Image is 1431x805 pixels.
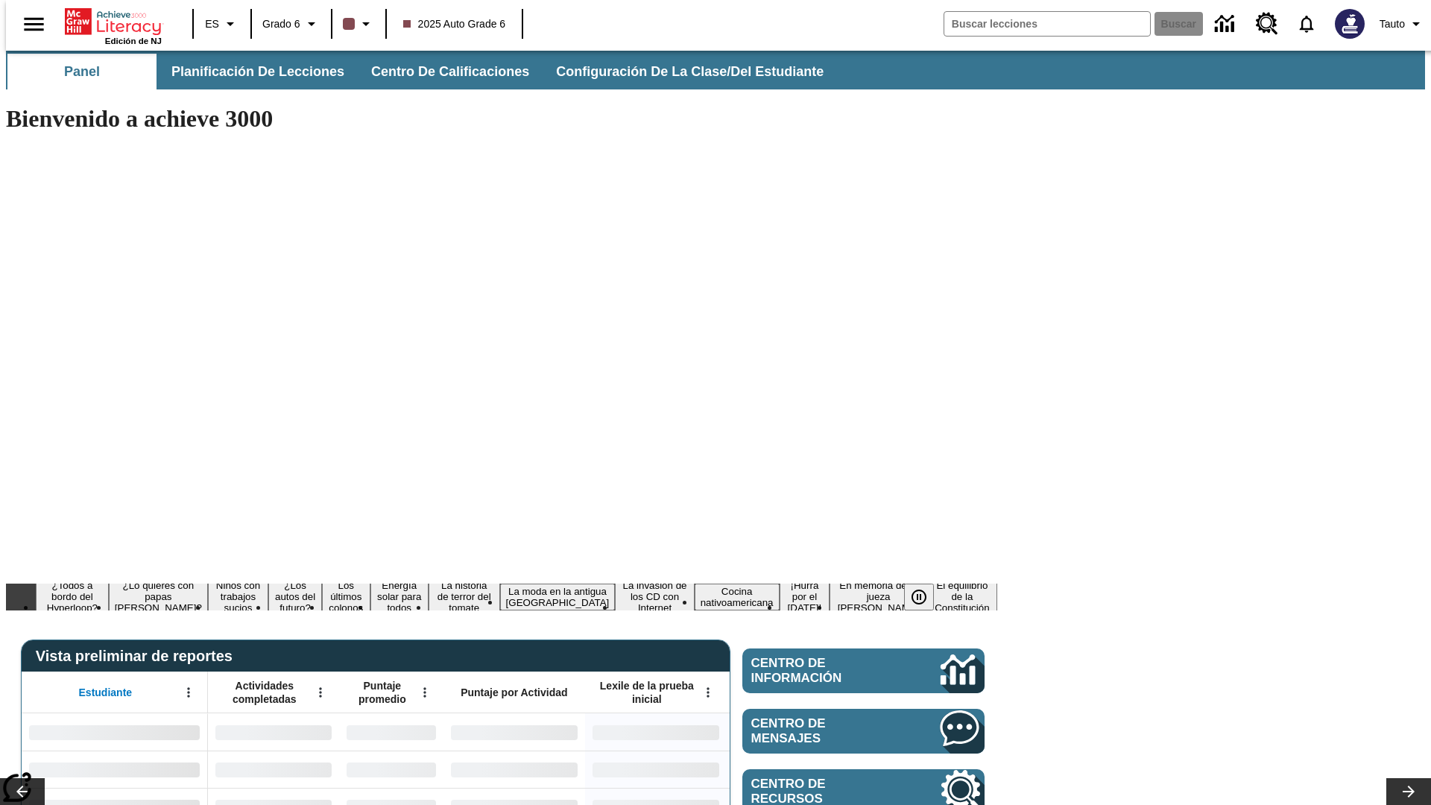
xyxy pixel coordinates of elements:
[36,578,109,616] button: Diapositiva 1 ¿Todos a bordo del Hyperloop?
[105,37,162,45] span: Edición de NJ
[36,648,240,665] span: Vista preliminar de reportes
[65,5,162,45] div: Portada
[6,54,837,89] div: Subbarra de navegación
[780,578,830,616] button: Diapositiva 11 ¡Hurra por el Día de la Constitución!
[198,10,246,37] button: Lenguaje: ES, Selecciona un idioma
[177,681,200,704] button: Abrir menú
[1335,9,1365,39] img: Avatar
[593,679,701,706] span: Lexile de la prueba inicial
[414,681,436,704] button: Abrir menú
[1326,4,1374,43] button: Escoja un nuevo avatar
[268,578,322,616] button: Diapositiva 4 ¿Los autos del futuro?
[615,578,694,616] button: Diapositiva 9 La invasión de los CD con Internet
[370,578,429,616] button: Diapositiva 6 Energía solar para todos
[500,584,616,610] button: Diapositiva 8 La moda en la antigua Roma
[1287,4,1326,43] a: Notificaciones
[697,681,719,704] button: Abrir menú
[6,105,997,133] h1: Bienvenido a achieve 3000
[1380,16,1405,32] span: Tauto
[371,63,529,80] span: Centro de calificaciones
[695,584,780,610] button: Diapositiva 10 Cocina nativoamericana
[337,10,381,37] button: El color de la clase es café oscuro. Cambiar el color de la clase.
[742,709,985,754] a: Centro de mensajes
[205,16,219,32] span: ES
[159,54,356,89] button: Planificación de lecciones
[544,54,835,89] button: Configuración de la clase/del estudiante
[339,751,443,788] div: Sin datos,
[79,686,133,699] span: Estudiante
[1206,4,1247,45] a: Centro de información
[208,751,339,788] div: Sin datos,
[171,63,344,80] span: Planificación de lecciones
[742,648,985,693] a: Centro de información
[461,686,567,699] span: Puntaje por Actividad
[904,584,934,610] button: Pausar
[1247,4,1287,44] a: Centro de recursos, Se abrirá en una pestaña nueva.
[215,679,314,706] span: Actividades completadas
[359,54,541,89] button: Centro de calificaciones
[1386,778,1431,805] button: Carrusel de lecciones, seguir
[751,656,891,686] span: Centro de información
[7,54,157,89] button: Panel
[309,681,332,704] button: Abrir menú
[1374,10,1431,37] button: Perfil/Configuración
[944,12,1150,36] input: Buscar campo
[262,16,300,32] span: Grado 6
[322,578,370,616] button: Diapositiva 5 Los últimos colonos
[429,578,500,616] button: Diapositiva 7 La historia de terror del tomate
[403,16,506,32] span: 2025 Auto Grade 6
[347,679,418,706] span: Puntaje promedio
[830,578,926,616] button: Diapositiva 12 En memoria de la jueza O'Connor
[6,51,1425,89] div: Subbarra de navegación
[556,63,824,80] span: Configuración de la clase/del estudiante
[65,7,162,37] a: Portada
[904,584,949,610] div: Pausar
[208,578,268,616] button: Diapositiva 3 Niños con trabajos sucios
[64,63,100,80] span: Panel
[927,578,997,616] button: Diapositiva 13 El equilibrio de la Constitución
[12,2,56,46] button: Abrir el menú lateral
[339,713,443,751] div: Sin datos,
[751,716,896,746] span: Centro de mensajes
[109,578,208,616] button: Diapositiva 2 ¿Lo quieres con papas fritas?
[256,10,326,37] button: Grado: Grado 6, Elige un grado
[208,713,339,751] div: Sin datos,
